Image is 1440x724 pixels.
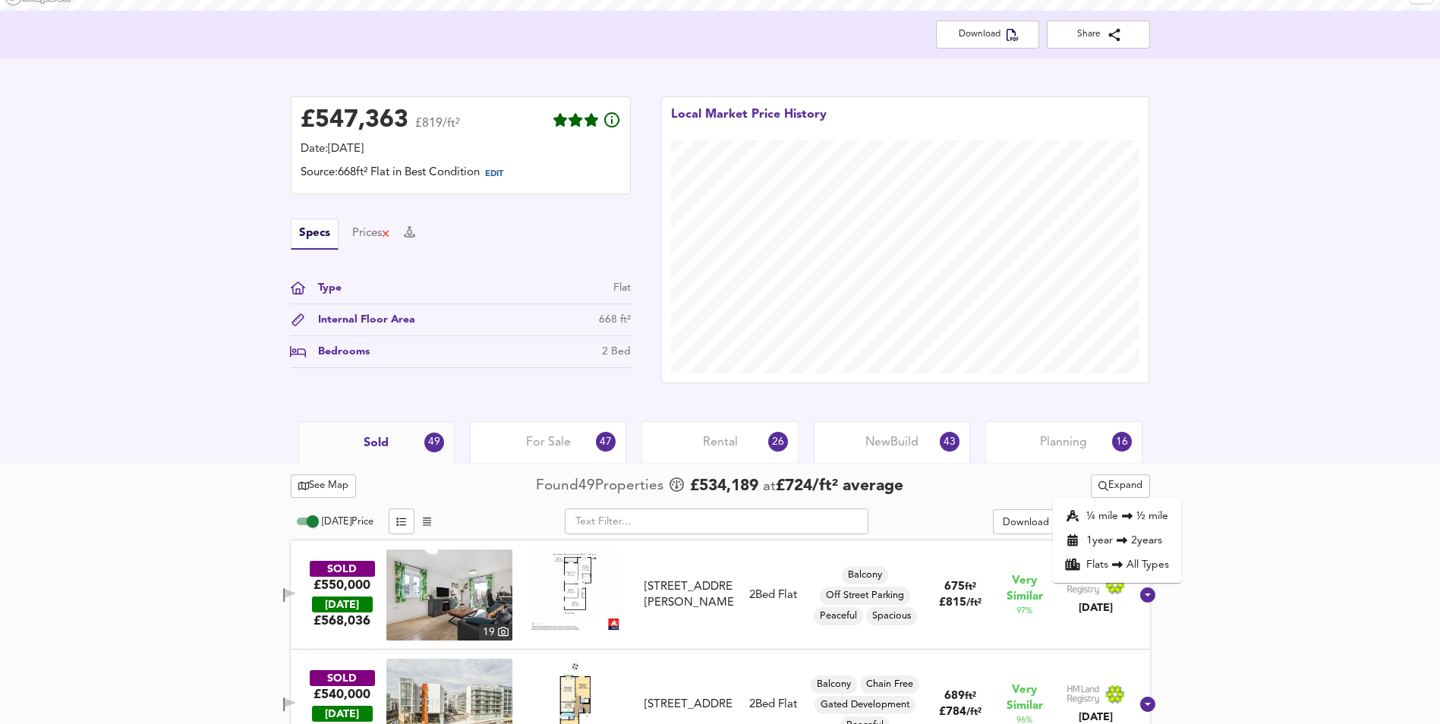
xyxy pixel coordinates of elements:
[310,561,375,577] div: SOLD
[1053,528,1181,552] li: 1 year 2 years
[820,587,910,605] div: Off Street Parking
[1059,27,1138,42] span: Share
[322,517,373,527] span: [DATE] Price
[310,670,375,686] div: SOLD
[939,707,982,718] span: £ 784
[966,598,982,608] span: / ft²
[314,686,370,703] div: £540,000
[386,549,512,641] a: property thumbnail 19
[352,225,391,242] button: Prices
[993,509,1076,535] div: split button
[690,475,758,498] span: £ 534,189
[1040,434,1087,451] span: Planning
[940,432,959,452] div: 43
[1139,695,1157,713] svg: Show Details
[364,435,389,452] span: Sold
[820,589,910,603] span: Off Street Parking
[749,587,797,603] div: 2 Bed Flat
[866,609,917,623] span: Spacious
[936,20,1039,49] button: Download
[314,577,370,593] div: £550,000
[479,624,512,641] div: 19
[644,697,733,713] div: [STREET_ADDRESS]
[1053,504,1181,528] li: ¼ mile ½ mile
[530,549,621,632] img: Floorplan
[815,696,915,714] div: Gated Development
[944,581,965,593] span: 675
[1007,573,1043,605] span: Very Similar
[301,165,621,184] div: Source: 668ft² Flat in Best Condition
[1047,20,1150,49] button: Share
[565,508,868,534] input: Text Filter...
[314,612,370,629] span: £ 568,036
[602,344,631,360] div: 2 Bed
[965,582,976,592] span: ft²
[749,697,797,713] div: 2 Bed Flat
[965,691,976,701] span: ft²
[301,109,408,132] div: £ 547,363
[613,280,631,296] div: Flat
[291,474,357,498] button: See Map
[966,707,982,717] span: / ft²
[298,477,349,495] span: See Map
[485,170,503,178] span: EDIT
[811,678,857,691] span: Balcony
[944,691,965,702] span: 689
[1003,515,1049,532] div: Download
[291,219,339,250] button: Specs
[1139,586,1157,604] svg: Show Details
[703,434,738,451] span: Rental
[301,141,621,158] div: Date: [DATE]
[638,697,739,713] div: 44 Baltic Place, N1 5AQ
[993,509,1076,535] button: Download
[811,675,857,694] div: Balcony
[768,432,788,452] div: 26
[860,678,919,691] span: Chain Free
[415,118,460,140] span: £819/ft²
[526,434,571,451] span: For Sale
[536,476,667,496] div: Found 49 Propert ies
[860,675,919,694] div: Chain Free
[814,609,863,623] span: Peaceful
[291,540,1150,650] div: SOLD£550,000 [DATE]£568,036property thumbnail 19 Floorplan[STREET_ADDRESS][PERSON_NAME]2Bed FlatB...
[1053,552,1181,577] li: Flats All Types
[424,433,444,452] div: 49
[1067,600,1126,615] div: [DATE]
[1091,474,1150,498] div: split button
[1067,685,1126,704] img: Land Registry
[312,706,373,722] div: [DATE]
[842,568,888,582] span: Balcony
[312,597,373,612] div: [DATE]
[1091,474,1150,498] button: Expand
[386,549,512,641] img: property thumbnail
[596,432,616,452] div: 47
[1067,575,1126,595] img: Land Registry
[306,280,342,296] div: Type
[644,579,733,612] div: [STREET_ADDRESS][PERSON_NAME]
[865,434,919,451] span: New Build
[1112,432,1132,452] div: 16
[671,106,827,140] div: Local Market Price History
[1098,477,1142,495] span: Expand
[866,607,917,625] div: Spacious
[814,607,863,625] div: Peaceful
[763,480,776,494] span: at
[776,478,903,494] span: £ 724 / ft² average
[815,698,915,712] span: Gated Development
[939,597,982,609] span: £ 815
[842,566,888,584] div: Balcony
[306,344,370,360] div: Bedrooms
[638,579,739,612] div: Flat 23, Amber Wharf, 3 Nursery Lane, E2 8AU
[948,27,1027,42] span: Download
[306,312,415,328] div: Internal Floor Area
[1007,682,1043,714] span: Very Similar
[599,312,631,328] div: 668 ft²
[1016,605,1032,617] span: 97 %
